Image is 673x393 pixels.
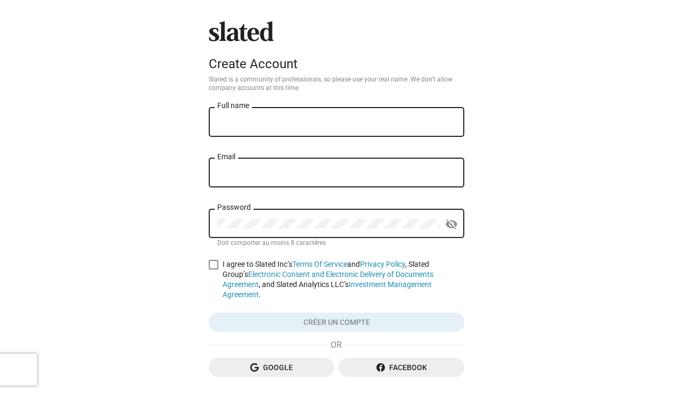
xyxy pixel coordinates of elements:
mat-hint: Doit comporter au moins 8 caractères [217,239,326,248]
span: Google [217,358,326,377]
a: Terms Of Service [292,260,347,268]
a: Privacy Policy [360,260,405,268]
button: Google [209,358,334,377]
p: Slated is a community of professionals, so please use your real name. We don’t allow company acco... [209,76,464,93]
button: Show password [441,214,462,235]
span: I agree to Slated Inc’s and , Slated Group’s , and Slated Analytics LLC’s . [223,259,464,300]
mat-icon: visibility_off [445,216,458,233]
button: Facebook [339,358,464,377]
span: Facebook [347,358,456,377]
sl-branding: Create Account [209,21,464,76]
a: Electronic Consent and Electronic Delivery of Documents Agreement [223,270,433,289]
div: Create Account [209,56,464,71]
